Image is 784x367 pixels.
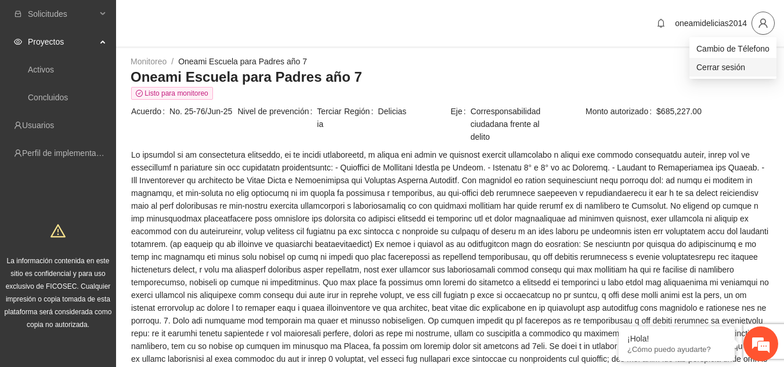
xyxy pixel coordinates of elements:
span: La información contenida en este sitio es confidencial y para uso exclusivo de FICOSEC. Cualquier... [5,257,112,329]
div: ¡Hola! [627,334,726,343]
span: oneamidelicias2014 [675,19,747,28]
span: user [752,18,774,28]
span: Proyectos [28,30,96,53]
span: eye [14,38,22,46]
span: Estamos en línea. [67,118,160,235]
span: Monto autorizado [586,105,656,118]
p: ¿Cómo puedo ayudarte? [627,345,726,354]
a: Activos [28,65,54,74]
a: Oneami Escuela para Padres año 7 [178,57,307,66]
span: Cerrar sesión [696,61,769,74]
a: Monitoreo [131,57,167,66]
div: Chatee con nosotros ahora [60,59,195,74]
span: No. 25-76/Jun-25 [169,105,236,118]
a: Concluidos [28,93,68,102]
span: Solicitudes [28,2,96,26]
span: $685,227.00 [656,105,769,118]
span: Acuerdo [131,105,169,118]
h3: Oneami Escuela para Padres año 7 [131,68,769,86]
span: check-circle [136,90,143,97]
button: bell [652,14,670,32]
span: Corresponsabilidad ciudadana frente al delito [471,105,556,143]
span: bell [652,19,670,28]
a: Perfil de implementadora [22,148,113,158]
span: Cambio de Télefono [696,42,769,55]
span: warning [50,223,66,238]
span: / [171,57,174,66]
span: Listo para monitoreo [131,87,213,100]
span: inbox [14,10,22,18]
a: Usuarios [22,121,54,130]
span: Eje [451,105,471,143]
textarea: Escriba su mensaje y pulse “Intro” [6,244,221,285]
button: user [752,12,775,35]
span: Delicias [378,105,449,118]
span: Nivel de prevención [238,105,317,130]
div: Minimizar ventana de chat en vivo [190,6,218,34]
span: Región [344,105,378,118]
span: Terciaria [317,105,343,130]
